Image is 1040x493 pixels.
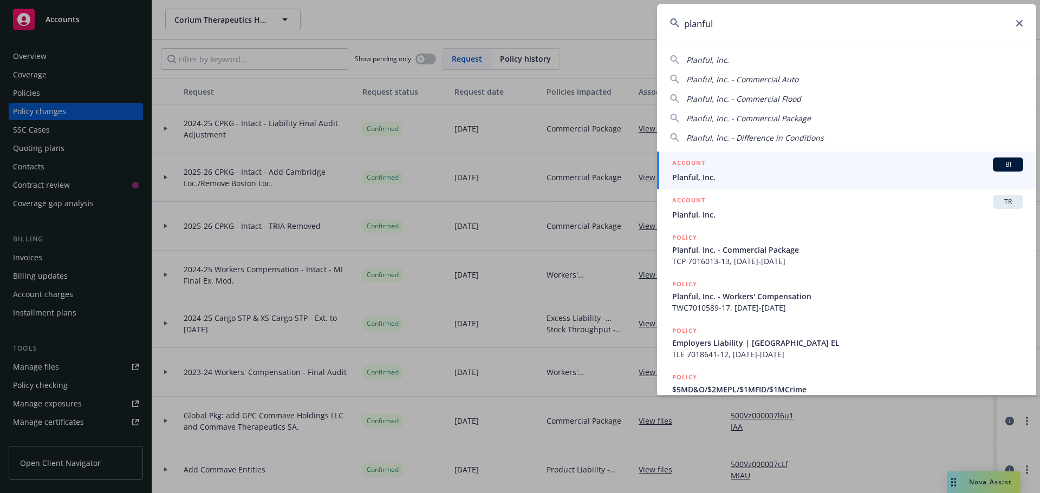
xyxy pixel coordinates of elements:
[997,197,1019,207] span: TR
[657,189,1036,226] a: ACCOUNTTRPlanful, Inc.
[657,319,1036,366] a: POLICYEmployers Liability | [GEOGRAPHIC_DATA] ELTLE 7018641-12, [DATE]-[DATE]
[657,366,1036,412] a: POLICY$5MD&O/$2MEPL/$1MFID/$1MCrime
[997,160,1019,169] span: BI
[672,372,697,383] h5: POLICY
[657,4,1036,43] input: Search...
[672,279,697,290] h5: POLICY
[672,349,1023,360] span: TLE 7018641-12, [DATE]-[DATE]
[672,291,1023,302] span: Planful, Inc. - Workers' Compensation
[672,302,1023,313] span: TWC7010589-17, [DATE]-[DATE]
[672,157,705,170] h5: ACCOUNT
[686,74,798,84] span: Planful, Inc. - Commercial Auto
[686,113,811,123] span: Planful, Inc. - Commercial Package
[686,55,729,65] span: Planful, Inc.
[672,244,1023,255] span: Planful, Inc. - Commercial Package
[657,273,1036,319] a: POLICYPlanful, Inc. - Workers' CompensationTWC7010589-17, [DATE]-[DATE]
[657,226,1036,273] a: POLICYPlanful, Inc. - Commercial PackageTCP 7016013-13, [DATE]-[DATE]
[686,94,801,104] span: Planful, Inc. - Commercial Flood
[672,384,1023,395] span: $5MD&O/$2MEPL/$1MFID/$1MCrime
[672,195,705,208] h5: ACCOUNT
[672,255,1023,267] span: TCP 7016013-13, [DATE]-[DATE]
[672,209,1023,220] span: Planful, Inc.
[657,152,1036,189] a: ACCOUNTBIPlanful, Inc.
[672,172,1023,183] span: Planful, Inc.
[686,133,824,143] span: Planful, Inc. - Difference in Conditions
[672,337,1023,349] span: Employers Liability | [GEOGRAPHIC_DATA] EL
[672,232,697,243] h5: POLICY
[672,325,697,336] h5: POLICY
